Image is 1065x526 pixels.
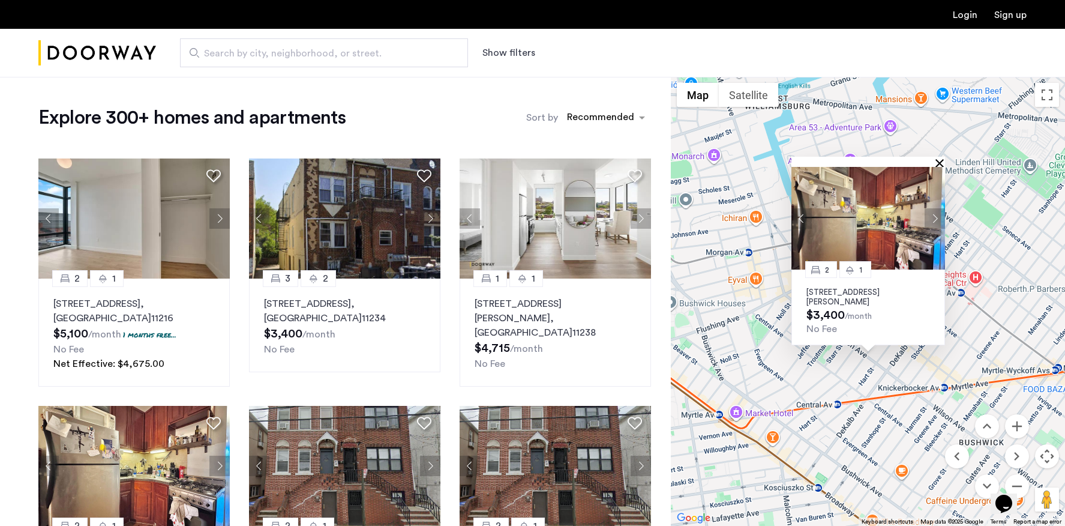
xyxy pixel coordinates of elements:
button: Zoom out [1005,474,1029,498]
img: Apartment photo [791,167,945,270]
span: 3 [285,271,290,286]
button: Next apartment [631,456,651,476]
span: Map data ©2025 Google [920,519,983,525]
button: Previous apartment [249,208,269,229]
button: Next apartment [209,208,230,229]
img: 2016_638484664599997863.jpeg [249,406,441,526]
a: Cazamio Logo [38,31,156,76]
ng-select: sort-apartment [561,107,651,128]
span: No Fee [806,324,837,334]
span: 1 [112,271,116,286]
img: logo [38,31,156,76]
button: Previous apartment [460,208,480,229]
button: Move right [1005,444,1029,468]
span: 2 [825,266,829,274]
span: Search by city, neighborhood, or street. [204,46,434,61]
span: $3,400 [806,309,845,321]
p: [STREET_ADDRESS] 11234 [264,297,425,325]
img: 2016_638484664599997863.jpeg [460,406,652,526]
button: Toggle fullscreen view [1035,83,1059,107]
a: Open this area in Google Maps (opens a new window) [674,510,713,526]
button: Previous apartment [249,456,269,476]
button: Map camera controls [1035,444,1059,468]
span: 1 [532,271,535,286]
button: Close [938,159,946,167]
button: Next apartment [209,456,230,476]
span: $5,100 [53,328,88,340]
p: [STREET_ADDRESS][PERSON_NAME] [806,288,930,307]
img: 2016_638673975962267132.jpeg [38,159,230,279]
h1: Explore 300+ homes and apartments [38,106,346,130]
a: Terms (opens in new tab) [991,518,1006,526]
button: Show satellite imagery [719,83,778,107]
button: Show or hide filters [482,46,535,60]
button: Next apartment [420,208,440,229]
p: 1 months free... [123,330,176,340]
button: Next apartment [420,456,440,476]
span: No Fee [475,359,505,369]
button: Move down [975,474,999,498]
span: No Fee [53,345,84,354]
button: Previous apartment [460,456,480,476]
img: 2016_638666715889771230.jpeg [460,159,652,279]
span: 2 [74,271,80,286]
sub: /month [510,344,543,354]
button: Show street map [677,83,719,107]
button: Keyboard shortcuts [862,518,913,526]
a: 21[STREET_ADDRESS], [GEOGRAPHIC_DATA]112161 months free...No FeeNet Effective: $4,675.00 [38,279,230,387]
button: Next apartment [925,208,945,229]
button: Next apartment [631,208,651,229]
a: 11[STREET_ADDRESS][PERSON_NAME], [GEOGRAPHIC_DATA]11238No Fee [460,279,651,387]
button: Drag Pegman onto the map to open Street View [1035,488,1059,512]
button: Zoom in [1005,414,1029,438]
iframe: chat widget [991,478,1029,514]
sub: /month [88,330,121,339]
div: Recommended [565,110,634,127]
span: $3,400 [264,328,302,340]
a: 32[STREET_ADDRESS], [GEOGRAPHIC_DATA]11234No Fee [249,279,440,372]
button: Move left [945,444,969,468]
span: Net Effective: $4,675.00 [53,359,164,369]
img: 2016_638484540295233130.jpeg [249,159,441,279]
span: $4,715 [475,342,510,354]
a: Login [953,10,977,20]
img: Google [674,510,713,526]
sub: /month [302,330,335,339]
button: Previous apartment [38,208,59,229]
a: Report a map error [1013,518,1061,526]
span: 1 [859,266,862,274]
sub: /month [845,312,872,321]
span: 2 [323,271,328,286]
button: Previous apartment [791,208,812,229]
button: Move up [975,414,999,438]
p: [STREET_ADDRESS][PERSON_NAME] 11238 [475,297,636,340]
button: Previous apartment [38,456,59,476]
span: No Fee [264,345,295,354]
label: Sort by [526,110,558,125]
input: Apartment Search [180,38,468,67]
p: [STREET_ADDRESS] 11216 [53,297,215,325]
img: 360ac8f6-4482-47b0-bc3d-3cb89b569d10_638791359623755990.jpeg [38,406,230,526]
span: 1 [496,271,499,286]
a: Registration [994,10,1027,20]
